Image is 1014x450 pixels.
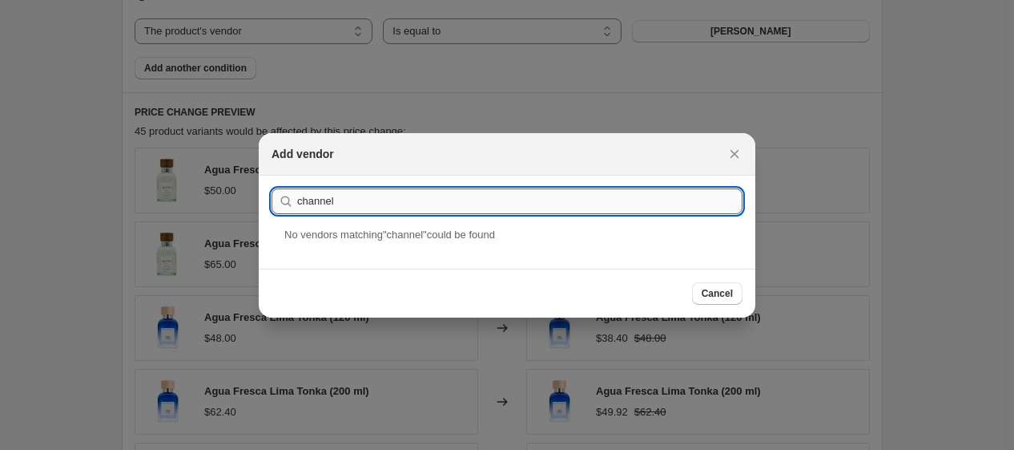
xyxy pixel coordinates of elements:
input: Search vendors [297,189,742,214]
button: Close [723,143,746,165]
span: No vendor s matching " channel " could be found [284,229,495,241]
h2: Add vendor [272,146,334,162]
span: Cancel [702,287,733,300]
button: Cancel [692,282,742,305]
